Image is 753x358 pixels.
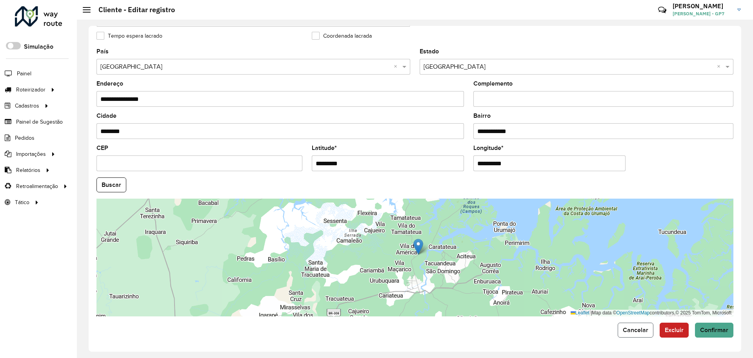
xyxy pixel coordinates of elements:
label: Bairro [473,111,491,121]
button: Confirmar [695,323,733,338]
label: Longitude [473,143,504,153]
span: Importações [16,150,46,158]
button: Cancelar [618,323,653,338]
label: Endereço [96,79,123,88]
label: Simulação [24,42,53,51]
button: Buscar [96,177,126,192]
span: Clear all [394,62,400,71]
label: Coordenada lacrada [312,32,372,40]
label: Cidade [96,111,116,121]
button: Excluir [660,323,689,338]
span: Retroalimentação [16,182,58,190]
span: Roteirizador [16,86,45,94]
label: Tempo espera lacrado [96,32,162,40]
span: | [591,310,592,316]
h3: [PERSON_NAME] [673,2,731,10]
span: Relatórios [16,166,40,174]
span: Pedidos [15,134,35,142]
a: Contato Rápido [654,2,671,18]
span: Excluir [665,327,684,333]
div: Map data © contributors,© 2025 TomTom, Microsoft [569,310,733,316]
span: Cancelar [623,327,648,333]
span: [PERSON_NAME] - GP7 [673,10,731,17]
label: País [96,47,109,56]
span: Tático [15,198,29,206]
a: Leaflet [571,310,589,316]
img: Marker [413,239,423,255]
a: OpenStreetMap [617,310,650,316]
label: Estado [420,47,439,56]
label: CEP [96,143,108,153]
span: Clear all [717,62,724,71]
h2: Cliente - Editar registro [91,5,175,14]
span: Cadastros [15,102,39,110]
label: Complemento [473,79,513,88]
span: Painel [17,69,31,78]
label: Latitude [312,143,337,153]
span: Painel de Sugestão [16,118,63,126]
span: Confirmar [700,327,728,333]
